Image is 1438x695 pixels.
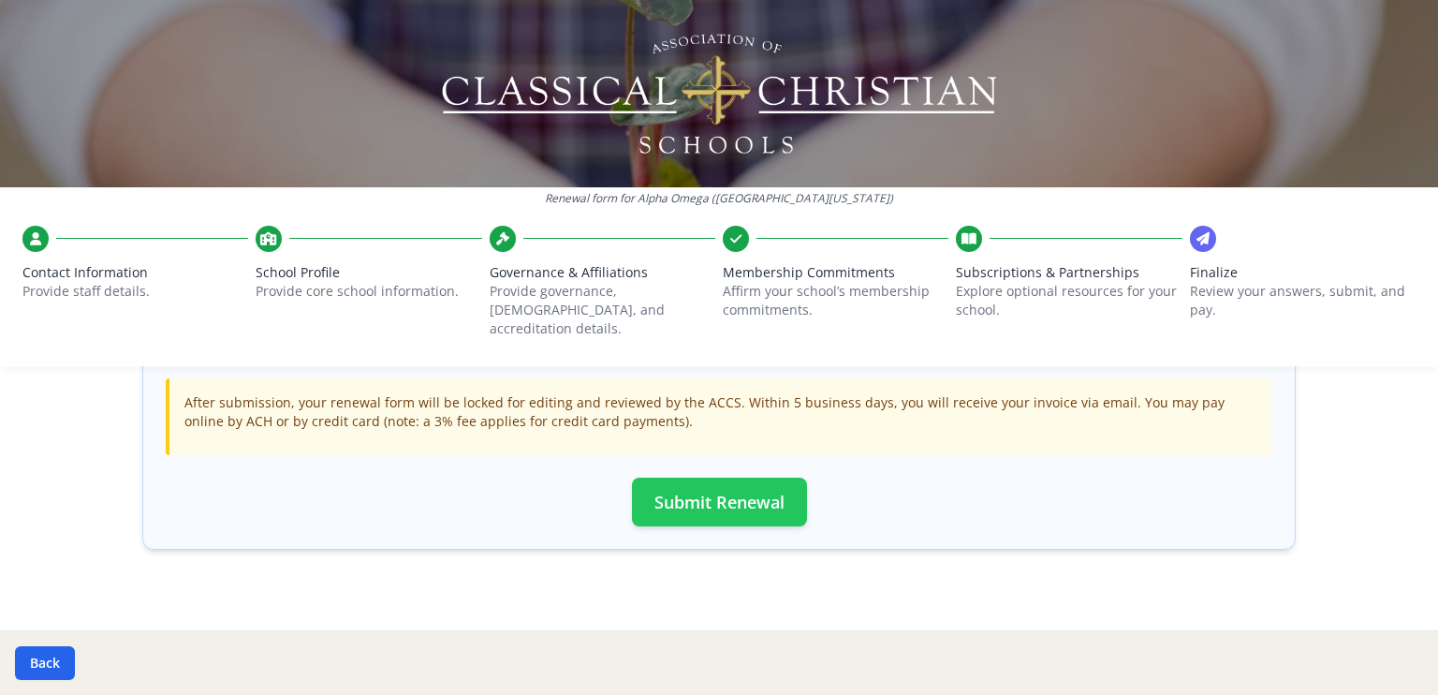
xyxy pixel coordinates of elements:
p: Provide staff details. [22,282,248,301]
span: Governance & Affiliations [490,263,715,282]
span: Finalize [1190,263,1416,282]
span: Membership Commitments [723,263,948,282]
button: Back [15,646,75,680]
p: Provide core school information. [256,282,481,301]
p: Explore optional resources for your school. [956,282,1181,319]
span: Contact Information [22,263,248,282]
span: Subscriptions & Partnerships [956,263,1181,282]
span: School Profile [256,263,481,282]
p: Provide governance, [DEMOGRAPHIC_DATA], and accreditation details. [490,282,715,338]
p: Review your answers, submit, and pay. [1190,282,1416,319]
button: Submit Renewal [632,478,807,526]
p: Affirm your school’s membership commitments. [723,282,948,319]
img: Logo [439,28,1000,159]
p: After submission, your renewal form will be locked for editing and reviewed by the ACCS. Within 5... [184,393,1257,431]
